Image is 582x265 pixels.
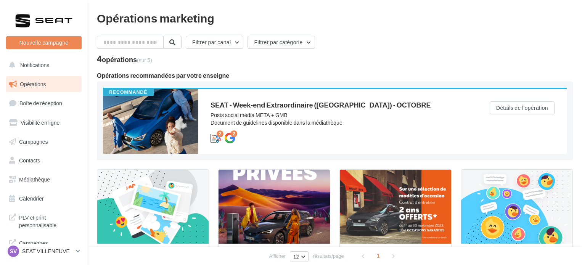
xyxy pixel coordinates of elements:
[97,12,573,24] div: Opérations marketing
[290,251,309,262] button: 12
[10,247,17,255] span: SV
[5,191,83,207] a: Calendrier
[19,176,50,183] span: Médiathèque
[186,36,243,49] button: Filtrer par canal
[372,250,384,262] span: 1
[19,138,48,145] span: Campagnes
[248,36,315,49] button: Filtrer par catégorie
[21,119,59,126] span: Visibilité en ligne
[103,89,154,96] div: Recommandé
[5,153,83,169] a: Contacts
[230,130,237,137] div: 2
[5,57,80,73] button: Notifications
[22,247,73,255] p: SEAT VILLENEUVE
[97,55,152,63] div: 4
[19,100,62,106] span: Boîte de réception
[20,62,49,68] span: Notifications
[6,244,82,259] a: SV SEAT VILLENEUVE
[5,115,83,131] a: Visibilité en ligne
[293,254,299,260] span: 12
[20,81,46,87] span: Opérations
[217,130,223,137] div: 2
[5,235,83,257] a: Campagnes DataOnDemand
[19,195,44,202] span: Calendrier
[269,252,286,260] span: Afficher
[102,56,152,63] div: opérations
[5,172,83,188] a: Médiathèque
[19,157,40,164] span: Contacts
[19,238,79,254] span: Campagnes DataOnDemand
[211,101,459,108] div: SEAT - Week-end Extraordinaire ([GEOGRAPHIC_DATA]) - OCTOBRE
[313,252,344,260] span: résultats/page
[5,209,83,232] a: PLV et print personnalisable
[5,95,83,111] a: Boîte de réception
[19,212,79,229] span: PLV et print personnalisable
[6,36,82,49] button: Nouvelle campagne
[5,76,83,92] a: Opérations
[137,57,152,63] span: (sur 5)
[490,101,555,114] button: Détails de l'opération
[97,72,573,79] div: Opérations recommandées par votre enseigne
[211,111,459,127] div: Posts social média META + GMB Document de guidelines disponible dans la médiathèque
[5,134,83,150] a: Campagnes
